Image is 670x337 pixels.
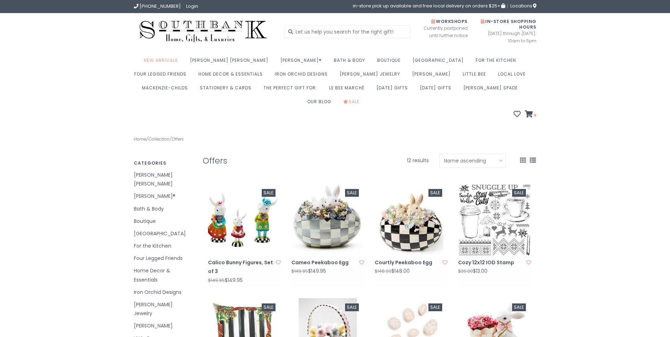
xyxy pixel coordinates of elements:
a: MacKenzie-Childs [142,83,191,97]
a: For the Kitchen [134,242,192,250]
a: Courtly Peekaboo Egg [375,258,440,267]
input: Let us help you search for the right gift! [285,25,410,38]
a: Stationery & Cards [200,83,255,97]
span: [PHONE_NUMBER] [140,3,181,10]
a: [PERSON_NAME] [PERSON_NAME] [190,55,272,69]
h3: Categories [134,161,192,165]
img: Cameo Peekaboo Egg [291,184,364,256]
div: Sale [262,303,275,311]
div: $149.95 [208,278,243,283]
a: Add to wishlist [276,259,281,266]
a: Add to wishlist [359,259,364,266]
a: Our Blog [307,97,335,111]
a: Cozy 12x12 IOD Stamp [458,258,524,267]
a: 0 [525,111,536,118]
a: Add to wishlist [443,259,447,266]
a: For the Kitchen [476,55,520,69]
span: Locations [510,2,536,9]
img: Southbank Gift Company -- Home, Gifts, and Luxuries [134,18,273,45]
a: Login [186,3,198,10]
a: Offers [172,136,184,142]
div: Sale [428,303,442,311]
span: $26.00 [458,268,473,274]
a: [PERSON_NAME] Jewelry [134,300,192,318]
a: [GEOGRAPHIC_DATA] [413,55,467,69]
span: in-store pick up available and free local delivery on orders $25+ [353,4,505,8]
div: $149.95 [291,268,326,274]
a: Sale [375,184,447,256]
span: $149.95 [291,268,308,274]
a: [DATE] Gifts [420,83,455,97]
a: [PERSON_NAME]® [280,55,325,69]
a: Add to wishlist [526,259,531,266]
a: Home [134,136,146,142]
a: Iron Orchid Designs [275,69,331,83]
a: Home Decor & Essentials [134,266,192,284]
span: In-Store Shopping Hours [481,18,536,30]
a: Local Love [498,69,529,83]
a: The perfect gift for: [263,83,321,97]
a: [PERSON_NAME] [134,321,192,330]
a: [PERSON_NAME] Jewelry [340,69,404,83]
div: Sale [345,189,359,197]
a: Locations [508,4,536,8]
a: Sale [208,184,281,256]
span: Workshops [431,18,468,24]
span: 12 results [407,157,429,164]
a: [PERSON_NAME] Spade [463,83,521,97]
div: Sale [512,189,526,197]
div: Sale [262,189,275,197]
span: [DATE] through [DATE]: 10am to 5pm [478,30,536,45]
a: Cameo Peekaboo Egg [291,258,357,267]
a: Boutique [377,55,404,69]
img: Iron Orchid Designs Cozy 12x12 IOD Stamp [458,184,531,256]
a: Four Legged Friends [134,69,190,83]
a: [GEOGRAPHIC_DATA] [134,229,192,238]
a: Sale [343,97,363,111]
img: Courtly Peekaboo Egg [375,184,447,256]
span: Currently postponed until further notice [415,24,468,39]
a: Four Legged Friends [134,254,192,263]
a: [PERSON_NAME]® [134,192,192,201]
a: [PERSON_NAME] [412,69,454,83]
div: $13.00 [458,268,487,274]
a: Sale [458,184,531,256]
a: Boutique [134,217,192,226]
a: Bath & Body [334,55,369,69]
a: [PERSON_NAME] [PERSON_NAME] [134,171,192,188]
a: Bath & Body [134,205,192,213]
div: Sale [512,303,526,311]
a: Sale [291,184,364,256]
div: $148.00 [375,268,410,274]
span: $149.95 [208,277,225,283]
span: $148.00 [375,268,391,274]
span: 0 [533,112,536,118]
img: Calico Bunny Figures, Set of 3 [208,184,281,256]
div: Sale [428,189,442,197]
a: [PHONE_NUMBER] [134,3,181,10]
a: Little Bee [463,69,490,83]
a: [DATE] Gifts [376,83,411,97]
a: New Arrivals [144,55,182,69]
a: Home Decor & Essentials [198,69,266,83]
a: Iron Orchid Designs [134,288,192,297]
a: Le Bee Marché [329,83,368,97]
div: Sale [345,303,359,311]
a: Collection [148,136,170,142]
h1: Offers [203,156,351,165]
a: Calico Bunny Figures, Set of 3 [208,258,274,276]
div: / / [129,135,335,143]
